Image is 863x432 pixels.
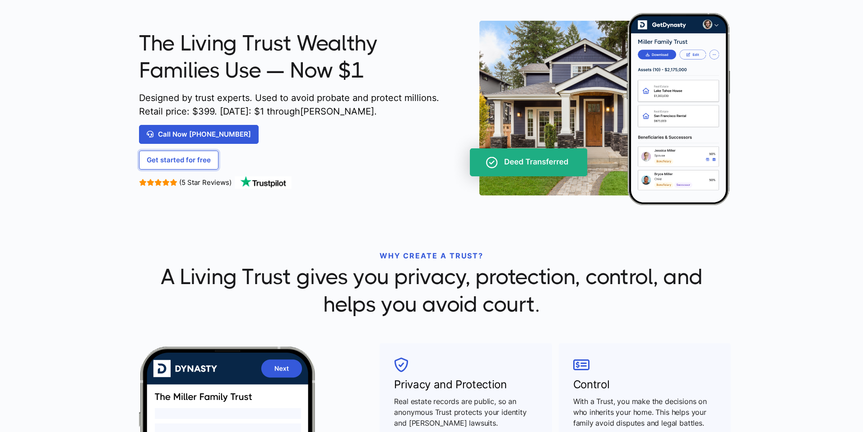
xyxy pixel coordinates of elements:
[139,151,218,170] a: Get started for free
[139,263,724,318] span: A Living Trust gives you privacy, protection, control, and helps you avoid court.
[234,176,292,189] img: TrustPilot Logo
[139,91,443,118] span: Designed by trust experts. Used to avoid probate and protect millions. Retail price: $ 399 . [DAT...
[450,13,731,205] img: trust-on-cellphone
[139,125,259,144] a: Call Now [PHONE_NUMBER]
[394,377,537,393] h3: Privacy and Protection
[573,377,716,393] h3: Control
[139,30,443,84] span: The Living Trust Wealthy Families Use — Now $1
[139,250,724,261] p: WHY CREATE A TRUST?
[394,396,537,428] p: Real estate records are public, so an anonymous Trust protects your identity and [PERSON_NAME] la...
[573,396,716,428] p: With a Trust, you make the decisions on who inherits your home. This helps your family avoid disp...
[179,178,232,187] span: (5 Star Reviews)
